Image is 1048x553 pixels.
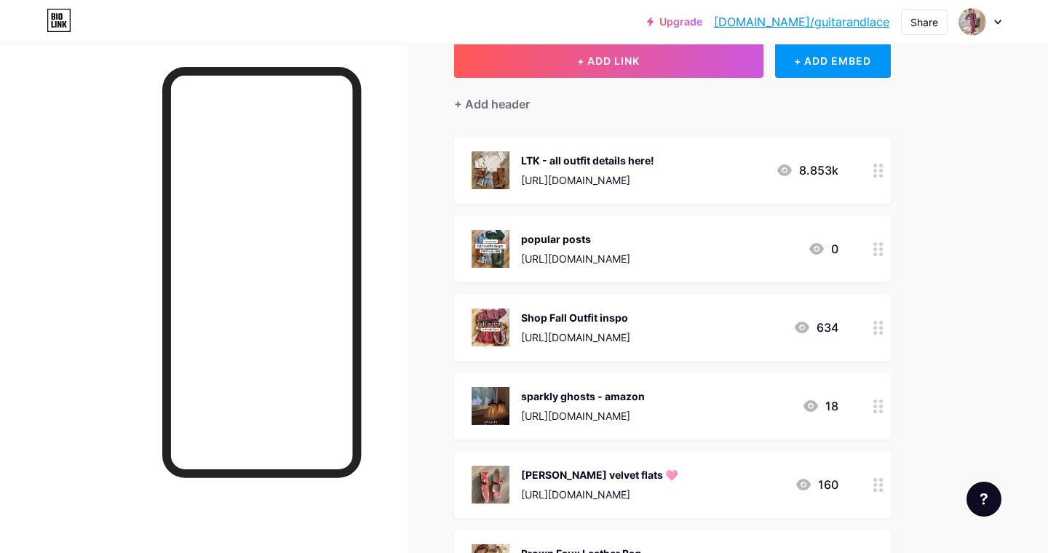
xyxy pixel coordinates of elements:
[521,310,630,325] div: Shop Fall Outfit inspo
[776,162,838,179] div: 8.853k
[521,172,654,188] div: [URL][DOMAIN_NAME]
[521,330,630,345] div: [URL][DOMAIN_NAME]
[472,387,509,425] img: sparkly ghosts - amazon
[910,15,938,30] div: Share
[521,487,678,502] div: [URL][DOMAIN_NAME]
[472,466,509,504] img: Sam Edelman velvet flats 🩷
[775,43,891,78] div: + ADD EMBED
[577,55,640,67] span: + ADD LINK
[521,467,678,482] div: [PERSON_NAME] velvet flats 🩷
[472,151,509,189] img: LTK - all outfit details here!
[802,397,838,415] div: 18
[647,16,702,28] a: Upgrade
[795,476,838,493] div: 160
[793,319,838,336] div: 634
[472,309,509,346] img: Shop Fall Outfit inspo
[521,231,630,247] div: popular posts
[454,43,763,78] button: + ADD LINK
[454,95,530,113] div: + Add header
[714,13,889,31] a: [DOMAIN_NAME]/guitarandlace
[808,240,838,258] div: 0
[521,389,645,404] div: sparkly ghosts - amazon
[521,408,645,423] div: [URL][DOMAIN_NAME]
[472,230,509,268] img: popular posts
[521,153,654,168] div: LTK - all outfit details here!
[521,251,630,266] div: [URL][DOMAIN_NAME]
[958,8,986,36] img: Lori S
